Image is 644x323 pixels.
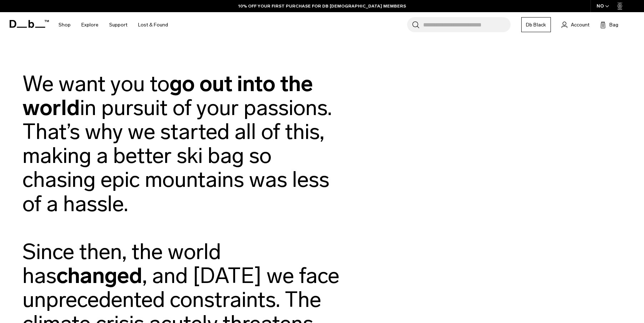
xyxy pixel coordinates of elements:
[238,3,406,9] a: 10% OFF YOUR FIRST PURCHASE FOR DB [DEMOGRAPHIC_DATA] MEMBERS
[59,12,71,38] a: Shop
[138,12,168,38] a: Lost & Found
[600,20,618,29] button: Bag
[609,21,618,29] span: Bag
[562,20,589,29] a: Account
[81,12,98,38] a: Explore
[53,12,173,38] nav: Main Navigation
[521,17,551,32] a: Db Black
[571,21,589,29] span: Account
[109,12,127,38] a: Support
